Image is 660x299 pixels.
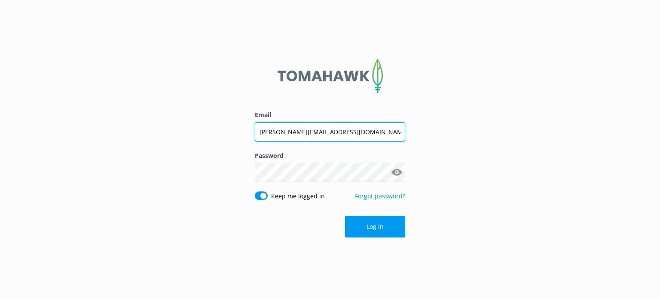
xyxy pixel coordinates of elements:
[255,110,405,120] label: Email
[278,59,383,93] img: 2-1647550015.png
[255,151,405,160] label: Password
[345,216,405,237] button: Log in
[271,191,325,201] label: Keep me logged in
[355,192,405,200] a: Forgot password?
[255,122,405,142] input: user@emailaddress.com
[388,164,405,181] button: Show password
